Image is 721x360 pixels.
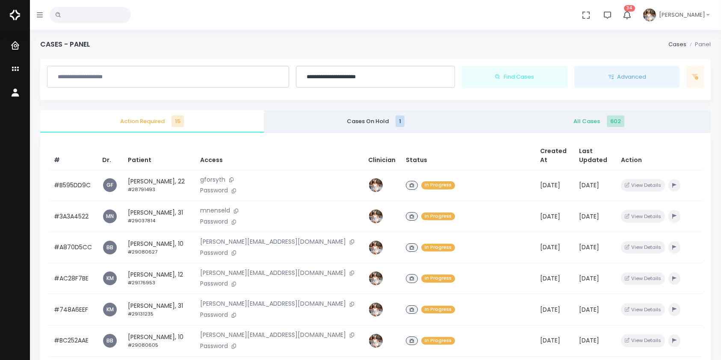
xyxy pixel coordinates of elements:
small: #29080627 [128,248,157,255]
span: In Progress [421,306,455,314]
th: # [49,142,97,170]
p: [PERSON_NAME][EMAIL_ADDRESS][DOMAIN_NAME] [200,299,358,309]
button: View Details [621,210,665,222]
span: [DATE] [540,305,560,314]
p: Password [200,279,358,289]
a: BB [103,334,117,348]
a: BB [103,241,117,254]
span: [DATE] [579,212,599,221]
button: View Details [621,241,665,254]
p: Password [200,342,358,351]
span: 1 [396,115,405,127]
small: #29131235 [128,310,154,317]
span: In Progress [421,337,455,345]
td: #3A3A4522 [49,201,97,232]
th: Patient [123,142,195,170]
th: Last Updated [574,142,616,170]
img: Logo Horizontal [10,6,20,24]
p: [PERSON_NAME][EMAIL_ADDRESS][DOMAIN_NAME] [200,330,358,340]
td: #A870D5CC [49,232,97,263]
p: gforsyth [200,175,358,185]
td: #BC252AAE [49,325,97,357]
span: [DATE] [540,181,560,189]
p: Password [200,248,358,258]
th: Status [401,142,535,170]
td: [PERSON_NAME], 22 [123,170,195,201]
span: [DATE] [540,274,560,283]
a: KM [103,271,117,285]
td: #748A6EEF [49,294,97,325]
p: Password [200,217,358,227]
td: #B595DD9C [49,170,97,201]
th: Created At [535,142,574,170]
th: Clinician [363,142,401,170]
th: Access [195,142,363,170]
p: mnenseld [200,206,358,215]
button: View Details [621,179,665,192]
th: Action [616,142,702,170]
li: Panel [686,40,711,49]
a: MN [103,210,117,223]
span: [DATE] [579,336,599,345]
button: Advanced [574,66,680,88]
p: [PERSON_NAME][EMAIL_ADDRESS][DOMAIN_NAME] [200,237,358,247]
span: [DATE] [540,212,560,221]
td: [PERSON_NAME], 12 [123,263,195,294]
a: KM [103,303,117,316]
a: GF [103,178,117,192]
span: [DATE] [579,305,599,314]
td: [PERSON_NAME], 10 [123,325,195,357]
span: 15 [171,115,184,127]
td: [PERSON_NAME], 31 [123,294,195,325]
p: Password [200,186,358,195]
span: 602 [607,115,624,127]
small: #28791493 [128,186,155,193]
span: In Progress [421,244,455,252]
span: [DATE] [579,181,599,189]
h4: Cases - Panel [40,40,90,48]
span: Action Required [47,117,257,126]
span: 34 [624,5,635,12]
td: [PERSON_NAME], 10 [123,232,195,263]
span: Cases On Hold [271,117,481,126]
small: #29037814 [128,217,155,224]
small: #29176953 [128,279,155,286]
span: [DATE] [579,274,599,283]
span: In Progress [421,181,455,189]
th: Dr. [97,142,123,170]
span: In Progress [421,274,455,283]
span: [DATE] [540,336,560,345]
span: [DATE] [540,243,560,251]
span: [DATE] [579,243,599,251]
span: [PERSON_NAME] [659,11,705,19]
button: View Details [621,303,665,316]
button: Find Cases [462,66,567,88]
button: View Details [621,272,665,285]
a: Cases [668,40,686,48]
img: Header Avatar [642,7,657,23]
td: #AC28F7BE [49,263,97,294]
small: #29080605 [128,342,158,348]
span: All Cases [494,117,704,126]
p: Password [200,310,358,320]
span: In Progress [421,212,455,221]
td: [PERSON_NAME], 31 [123,201,195,232]
button: View Details [621,334,665,347]
p: [PERSON_NAME][EMAIL_ADDRESS][DOMAIN_NAME] [200,269,358,278]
